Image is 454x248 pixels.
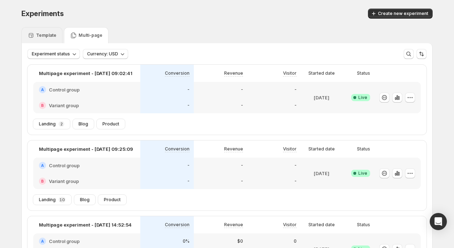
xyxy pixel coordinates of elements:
p: - [241,163,243,168]
h2: A [41,88,44,92]
p: Revenue [224,70,243,76]
span: Landing [39,197,56,203]
p: - [294,178,297,184]
p: 0% [183,238,190,244]
p: Visitor [283,70,297,76]
p: - [187,178,190,184]
p: 10 [59,198,65,202]
p: Status [357,70,370,76]
span: Landing [39,121,56,127]
p: Multipage experiment - [DATE] 09:25:09 [39,145,133,153]
p: Visitor [283,146,297,152]
button: Create new experiment [368,9,433,19]
span: Experiment status [32,51,70,57]
span: Product [104,197,121,203]
h2: Control group [49,86,80,93]
p: Multi-page [79,33,102,38]
p: - [187,103,190,108]
span: Product [102,121,119,127]
p: [DATE] [314,94,329,101]
span: Create new experiment [378,11,428,16]
p: - [241,87,243,93]
h2: B [41,179,44,183]
p: 2 [60,122,63,126]
p: Started date [308,70,335,76]
p: - [187,87,190,93]
h2: Control group [49,238,80,245]
p: Revenue [224,146,243,152]
span: Currency: USD [87,51,118,57]
span: Blog [80,197,90,203]
button: Currency: USD [83,49,128,59]
p: Conversion [165,146,190,152]
p: Conversion [165,70,190,76]
span: Experiments [21,9,64,18]
h2: Control group [49,162,80,169]
h2: A [41,163,44,168]
p: Status [357,222,370,228]
button: Experiment status [27,49,80,59]
p: Multipage experiment - [DATE] 09:02:41 [39,70,132,77]
p: 0 [294,238,297,244]
h2: A [41,239,44,243]
p: Multipage experiment - [DATE] 14:52:54 [39,221,132,228]
p: [DATE] [314,170,329,177]
h2: B [41,103,44,108]
p: - [294,163,297,168]
span: Blog [79,121,88,127]
p: Conversion [165,222,190,228]
p: Revenue [224,222,243,228]
h2: Variant group [49,178,79,185]
p: - [241,103,243,108]
p: Started date [308,146,335,152]
h2: Variant group [49,102,79,109]
p: Template [36,33,56,38]
p: - [294,87,297,93]
button: Sort the results [417,49,427,59]
p: - [294,103,297,108]
p: - [241,178,243,184]
p: $0 [237,238,243,244]
p: - [187,163,190,168]
div: Open Intercom Messenger [430,213,447,230]
span: Live [358,170,367,176]
p: Status [357,146,370,152]
p: Visitor [283,222,297,228]
p: Started date [308,222,335,228]
span: Live [358,95,367,100]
